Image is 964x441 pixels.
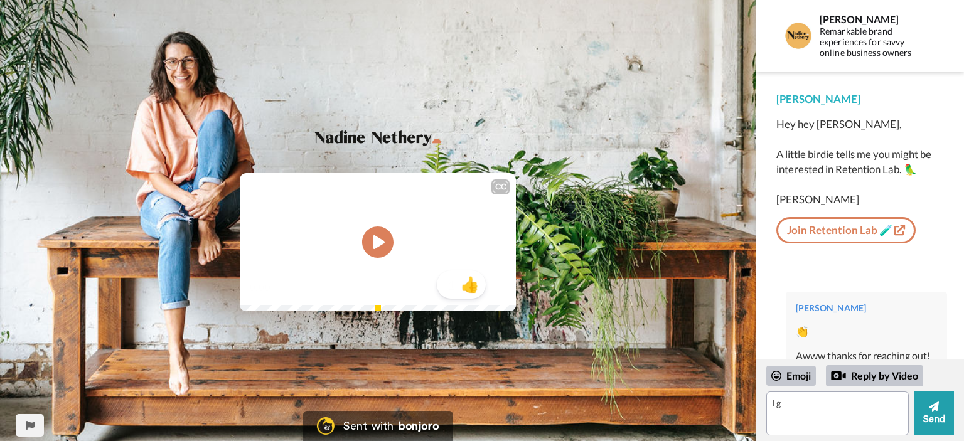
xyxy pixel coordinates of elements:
[796,302,937,314] div: [PERSON_NAME]
[914,391,954,435] button: Send
[831,368,846,383] div: Reply by Video
[273,349,277,364] span: /
[454,343,486,363] span: 👍
[796,349,937,378] div: Awww thanks for reaching out! You're always so on point. 😍
[343,420,394,432] div: Sent with
[820,13,930,25] div: [PERSON_NAME]
[776,217,916,243] a: Join Retention Lab 🧪
[280,349,302,364] span: 1:39
[766,366,816,386] div: Emoji
[437,344,454,362] span: 1
[249,349,270,364] span: 0:00
[820,26,930,58] div: Remarkable brand experiences for savvy online business owners
[826,365,923,386] div: Reply by Video
[303,411,453,441] a: Bonjoro LogoSent withbonjoro
[783,21,813,51] img: Profile Image
[492,350,505,363] img: Full screen
[493,112,508,124] div: CC
[796,324,937,339] div: 👏
[776,117,944,207] div: Hey hey [PERSON_NAME], A little birdie tells me you might be interested in Retention Lab. 🦜 [PERS...
[766,391,909,435] textarea: I g
[437,339,486,368] button: 1👍
[399,420,439,432] div: bonjoro
[317,417,335,435] img: Bonjoro Logo
[776,92,944,107] div: [PERSON_NAME]
[309,58,447,78] img: fdf1248b-8f68-4fd3-908c-abfca7e3b4fb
